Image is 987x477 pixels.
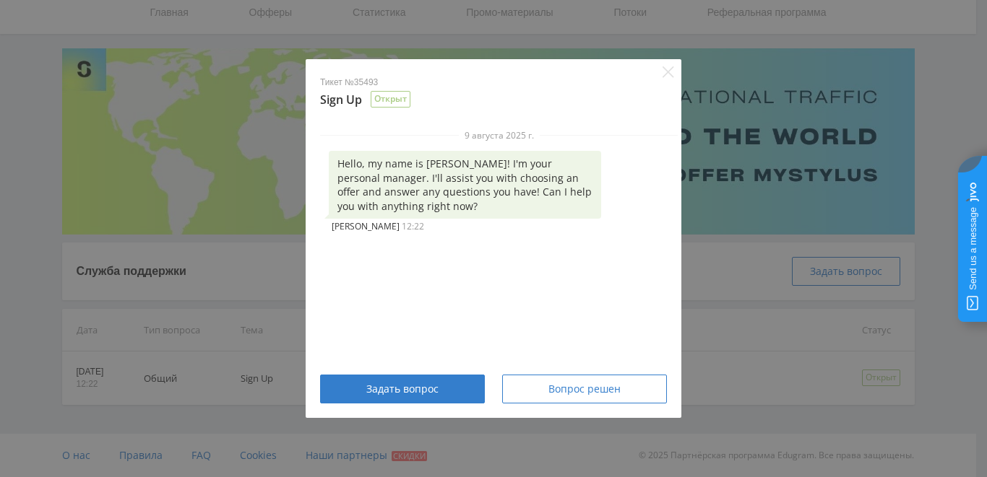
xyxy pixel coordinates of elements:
[320,76,667,109] div: Sign Up
[548,383,621,395] span: Вопрос решен
[459,131,540,141] span: 9 августа 2025 г.
[329,151,601,219] div: Hello, my name is [PERSON_NAME]! I'm your personal manager. I'll assist you with choosing an offe...
[371,91,410,108] div: Открыт
[320,375,485,403] button: Задать вопрос
[320,76,667,89] p: Тикет №35493
[366,383,439,395] span: Задать вопрос
[502,375,667,403] button: Вопрос решен
[663,66,674,78] button: Close
[332,220,402,232] span: [PERSON_NAME]
[402,220,424,232] span: 12:22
